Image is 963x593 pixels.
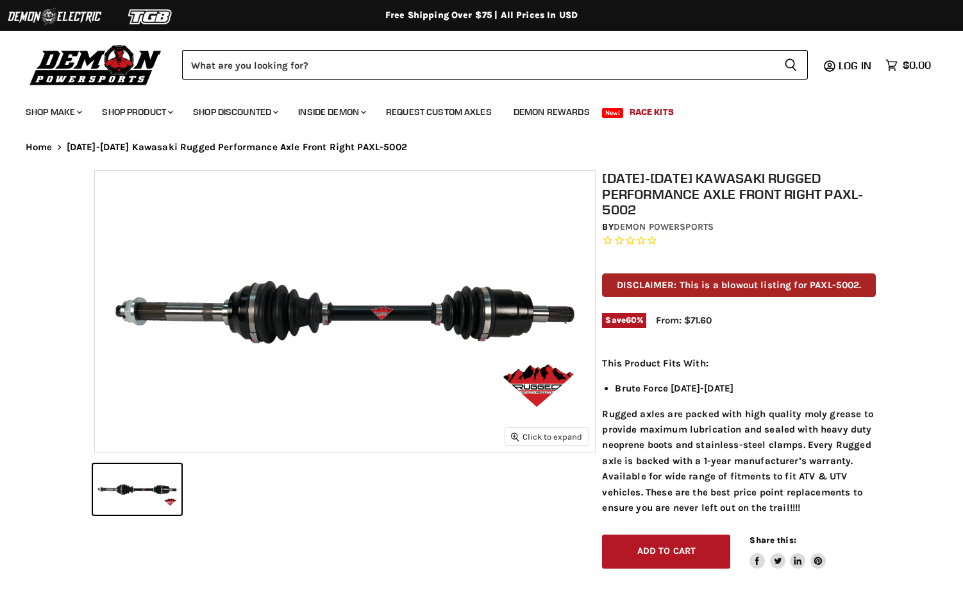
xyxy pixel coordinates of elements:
ul: Main menu [16,94,928,125]
span: Add to cart [637,546,696,556]
a: Shop Discounted [183,99,286,125]
p: This Product Fits With: [602,356,876,371]
li: Brute Force [DATE]-[DATE] [615,381,876,396]
a: $0.00 [879,56,937,74]
a: Inside Demon [289,99,374,125]
span: New! [602,108,624,118]
span: Save % [602,313,646,327]
form: Product [182,50,808,80]
a: Shop Product [92,99,181,125]
span: From: $71.60 [656,314,712,326]
span: 60 [626,315,637,325]
div: by [602,220,876,234]
button: Add to cart [602,535,730,569]
aside: Share this: [749,535,826,569]
h1: [DATE]-[DATE] Kawasaki Rugged Performance Axle Front Right PAXL-5002 [602,170,876,218]
span: [DATE]-[DATE] Kawasaki Rugged Performance Axle Front Right PAXL-5002 [67,142,407,153]
input: Search [182,50,774,80]
button: Search [774,50,808,80]
img: 2008-2011 Kawasaki Rugged Performance Axle Front Right PAXL-5002 [95,171,595,452]
span: Click to expand [511,432,582,442]
a: Demon Powersports [614,221,714,232]
a: Log in [833,60,879,71]
a: Home [26,142,53,153]
span: $0.00 [903,59,931,71]
a: Request Custom Axles [376,99,501,125]
img: TGB Logo 2 [103,4,199,29]
button: Click to expand [505,428,589,445]
img: Demon Powersports [26,42,166,87]
span: Share this: [749,535,796,545]
a: Shop Make [16,99,90,125]
span: Rated 0.0 out of 5 stars 0 reviews [602,234,876,248]
button: 2008-2011 Kawasaki Rugged Performance Axle Front Right PAXL-5002 thumbnail [93,464,181,515]
div: Rugged axles are packed with high quality moly grease to provide maximum lubrication and sealed w... [602,356,876,515]
p: DISCLAIMER: This is a blowout listing for PAXL-5002. [602,273,876,297]
img: Demon Electric Logo 2 [6,4,103,29]
a: Demon Rewards [504,99,599,125]
a: Race Kits [620,99,683,125]
span: Log in [839,59,871,72]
